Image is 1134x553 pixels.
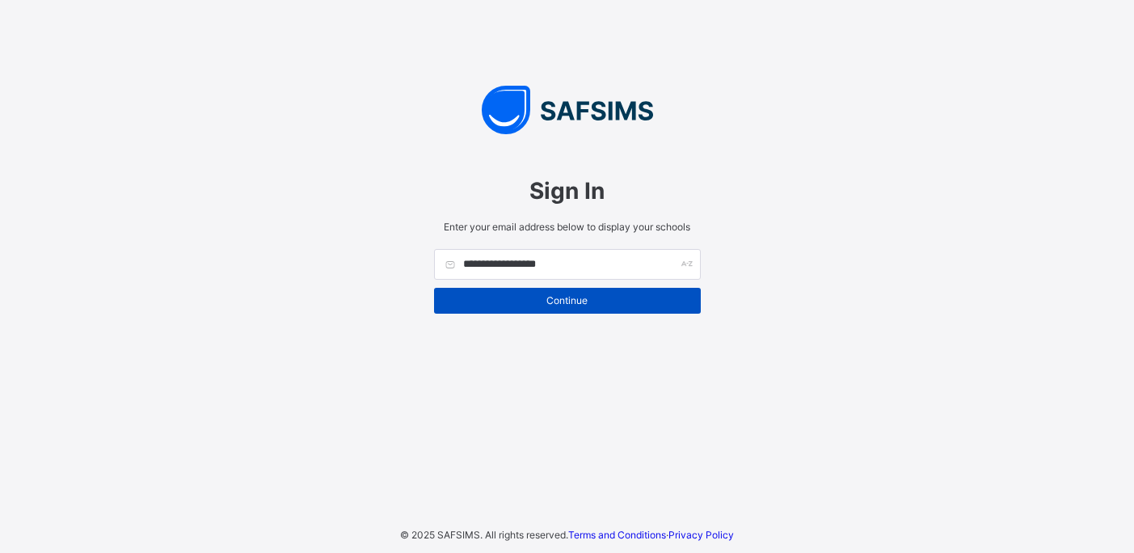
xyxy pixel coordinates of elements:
span: · [568,529,734,541]
a: Privacy Policy [668,529,734,541]
span: Enter your email address below to display your schools [434,221,701,233]
img: SAFSIMS Logo [418,86,717,134]
a: Terms and Conditions [568,529,666,541]
span: Sign In [434,177,701,205]
span: © 2025 SAFSIMS. All rights reserved. [400,529,568,541]
span: Continue [446,294,689,306]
